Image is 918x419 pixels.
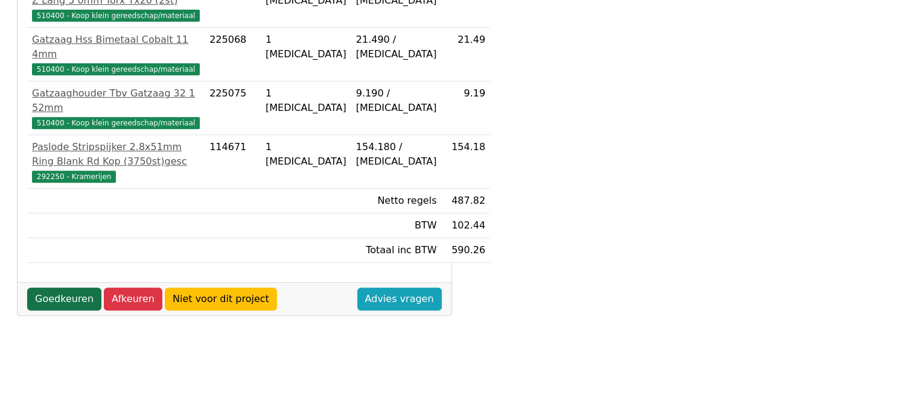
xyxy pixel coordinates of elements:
div: 1 [MEDICAL_DATA] [266,33,346,61]
a: Gatzaaghouder Tbv Gatzaag 32 1 52mm510400 - Koop klein gereedschap/materiaal [32,86,200,130]
a: Afkeuren [104,288,162,310]
span: 510400 - Koop klein gereedschap/materiaal [32,10,200,22]
a: Gatzaag Hss Bimetaal Cobalt 11 4mm510400 - Koop klein gereedschap/materiaal [32,33,200,76]
div: Paslode Stripspijker 2.8x51mm Ring Blank Rd Kop (3750st)gesc [32,140,200,169]
div: Gatzaaghouder Tbv Gatzaag 32 1 52mm [32,86,200,115]
td: 225075 [205,81,261,135]
span: 292250 - Kramerijen [32,171,116,183]
div: Gatzaag Hss Bimetaal Cobalt 11 4mm [32,33,200,61]
a: Goedkeuren [27,288,101,310]
td: 102.44 [441,213,490,238]
td: Netto regels [351,189,442,213]
td: Totaal inc BTW [351,238,442,263]
a: Advies vragen [357,288,442,310]
td: 9.19 [441,81,490,135]
div: 9.190 / [MEDICAL_DATA] [356,86,437,115]
td: 114671 [205,135,261,189]
a: Paslode Stripspijker 2.8x51mm Ring Blank Rd Kop (3750st)gesc292250 - Kramerijen [32,140,200,183]
td: 590.26 [441,238,490,263]
td: 225068 [205,28,261,81]
td: 21.49 [441,28,490,81]
div: 1 [MEDICAL_DATA] [266,86,346,115]
div: 1 [MEDICAL_DATA] [266,140,346,169]
td: 154.18 [441,135,490,189]
span: 510400 - Koop klein gereedschap/materiaal [32,63,200,75]
td: BTW [351,213,442,238]
a: Niet voor dit project [165,288,277,310]
div: 21.490 / [MEDICAL_DATA] [356,33,437,61]
td: 487.82 [441,189,490,213]
div: 154.180 / [MEDICAL_DATA] [356,140,437,169]
span: 510400 - Koop klein gereedschap/materiaal [32,117,200,129]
